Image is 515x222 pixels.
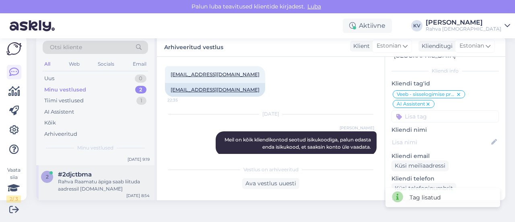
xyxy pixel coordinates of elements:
div: 2 [135,86,146,94]
div: Email [131,59,148,69]
div: Tiimi vestlused [44,97,84,105]
div: All [43,59,52,69]
label: Arhiveeritud vestlus [164,41,223,52]
span: 22:35 [167,97,198,103]
span: Otsi kliente [50,43,82,52]
input: Lisa nimi [392,138,490,147]
span: Luba [305,3,323,10]
span: Estonian [377,41,401,50]
div: Aktiivne [343,19,392,33]
div: Küsi meiliaadressi [391,160,449,171]
p: Kliendi tag'id [391,79,499,88]
span: Estonian [459,41,484,50]
div: Web [67,59,81,69]
span: 2 [46,174,49,180]
div: [DATE] [165,110,377,118]
span: Veeb - sisselogimise probleem [397,92,456,97]
div: 1 [136,97,146,105]
div: [PERSON_NAME] [426,19,501,26]
div: Vaata siia [6,166,21,203]
span: AI Assistent [397,102,425,106]
div: AI Assistent [44,108,74,116]
div: [DATE] 8:54 [126,193,150,199]
div: Rahva [DEMOGRAPHIC_DATA] [426,26,501,32]
div: Socials [96,59,116,69]
div: Klient [350,42,370,50]
div: Minu vestlused [44,86,86,94]
div: Arhiveeritud [44,130,77,138]
div: Kõik [44,119,56,127]
p: Kliendi nimi [391,126,499,134]
div: Rahva Raamatu äpiga saab liituda aadressil [DOMAIN_NAME] [58,178,150,193]
span: [PERSON_NAME] [340,125,374,131]
input: Lisa tag [391,110,499,122]
span: Minu vestlused [77,144,113,151]
a: [EMAIL_ADDRESS][DOMAIN_NAME] [171,71,260,77]
div: [DATE] 9:19 [128,156,150,162]
div: KV [411,20,422,31]
p: Kliendi telefon [391,174,499,183]
a: [EMAIL_ADDRESS][DOMAIN_NAME] [171,87,260,93]
div: Ava vestlus uuesti [242,178,299,189]
div: Uus [44,75,54,83]
div: Tag lisatud [410,193,441,202]
img: Askly Logo [6,42,22,55]
div: Kliendi info [391,67,499,75]
span: Vestlus on arhiveeritud [243,166,299,173]
a: [PERSON_NAME]Rahva [DEMOGRAPHIC_DATA] [426,19,510,32]
span: #2djctbma [58,171,92,178]
div: 2 / 3 [6,195,21,203]
div: 0 [135,75,146,83]
p: Kliendi email [391,152,499,160]
div: Klienditugi [418,42,453,50]
span: Meil on kõik kliendikontod seotud isikukoodiga, palun edasta enda isikukood, et saaksin konto üle... [225,137,372,150]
